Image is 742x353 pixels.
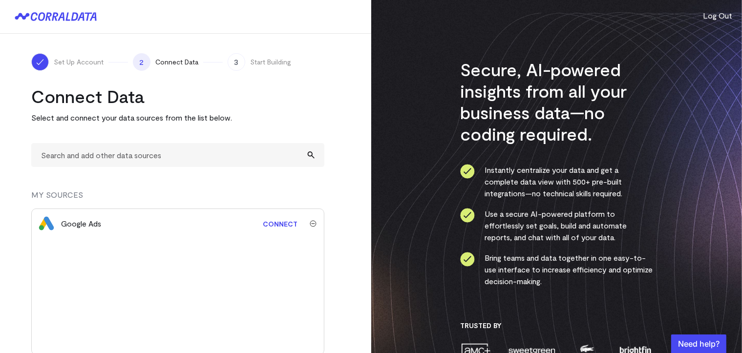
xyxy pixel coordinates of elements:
span: 3 [228,53,245,71]
span: Set Up Account [54,57,104,67]
h2: Connect Data [31,85,324,107]
img: ico-check-circle-4b19435c.svg [460,164,475,179]
div: Google Ads [61,218,101,229]
img: ico-check-circle-4b19435c.svg [460,252,475,267]
h3: Trusted By [460,321,653,330]
span: Start Building [250,57,291,67]
li: Instantly centralize your data and get a complete data view with 500+ pre-built integrations—no t... [460,164,653,199]
div: MY SOURCES [31,189,324,208]
button: Log Out [703,10,732,21]
span: 2 [133,53,150,71]
p: Select and connect your data sources from the list below. [31,112,324,124]
span: Connect Data [155,57,198,67]
img: google_ads-c8121f33.png [39,216,54,231]
h3: Secure, AI-powered insights from all your business data—no coding required. [460,59,653,145]
li: Use a secure AI-powered platform to effortlessly set goals, build and automate reports, and chat ... [460,208,653,243]
img: ico-check-circle-4b19435c.svg [460,208,475,223]
img: ico-check-white-5ff98cb1.svg [35,57,45,67]
input: Search and add other data sources [31,143,324,167]
a: Connect [258,215,302,233]
img: trash-40e54a27.svg [310,220,317,227]
li: Bring teams and data together in one easy-to-use interface to increase efficiency and optimize de... [460,252,653,287]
